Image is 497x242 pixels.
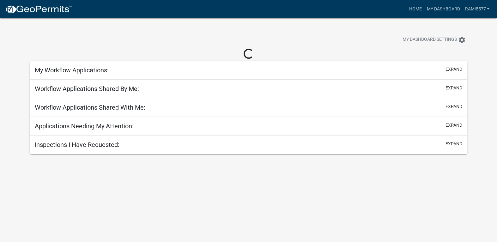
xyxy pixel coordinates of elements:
[445,66,462,73] button: expand
[35,85,139,93] h5: Workflow Applications Shared By Me:
[458,36,466,44] i: settings
[462,3,492,15] a: Rami5577
[445,141,462,147] button: expand
[35,141,119,148] h5: Inspections I Have Requested:
[406,3,424,15] a: Home
[445,122,462,129] button: expand
[424,3,462,15] a: My Dashboard
[445,85,462,91] button: expand
[35,122,134,130] h5: Applications Needing My Attention:
[397,33,471,46] button: My Dashboard Settingssettings
[403,36,457,44] span: My Dashboard Settings
[35,104,145,111] h5: Workflow Applications Shared With Me:
[445,103,462,110] button: expand
[35,66,109,74] h5: My Workflow Applications:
